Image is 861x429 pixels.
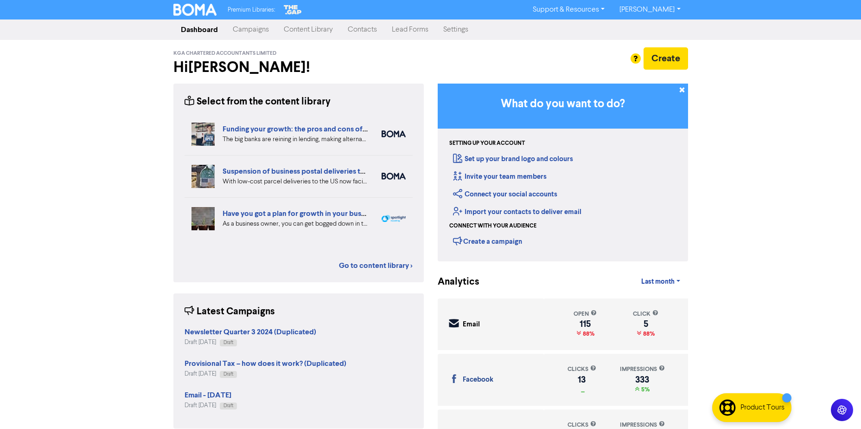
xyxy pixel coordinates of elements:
a: Settings [436,20,476,39]
button: Create [644,47,688,70]
strong: Newsletter Quarter 3 2024 (Duplicated) [185,327,316,337]
div: 5 [633,320,658,328]
div: Setting up your account [449,139,525,148]
a: Import your contacts to deliver email [453,208,581,216]
span: KGA Chartered Accountants Limited [173,50,276,57]
a: Invite your team members [453,172,547,181]
span: Premium Libraries: [228,7,275,13]
strong: Provisional Tax – how does it work? (Duplicated) [185,359,346,368]
div: Getting Started in BOMA [438,84,688,261]
span: 88% [641,330,655,338]
h3: What do you want to do? [452,97,674,111]
a: Email - [DATE] [185,392,231,399]
a: Support & Resources [525,2,612,17]
span: Last month [641,278,675,286]
div: Analytics [438,275,468,289]
strong: Email - [DATE] [185,390,231,400]
a: [PERSON_NAME] [612,2,688,17]
a: Suspension of business postal deliveries to the [GEOGRAPHIC_DATA]: what options do you have? [223,167,549,176]
a: Provisional Tax – how does it work? (Duplicated) [185,360,346,368]
div: Email [463,319,480,330]
img: boma [382,130,406,137]
div: Facebook [463,375,493,385]
div: clicks [568,365,596,374]
span: _ [579,386,585,393]
div: Draft [DATE] [185,338,316,347]
div: Draft [DATE] [185,370,346,378]
a: Dashboard [173,20,225,39]
div: impressions [620,365,665,374]
div: Connect with your audience [449,222,536,230]
div: click [633,310,658,318]
a: Go to content library > [339,260,413,271]
a: Last month [634,273,688,291]
div: Draft [DATE] [185,401,237,410]
img: The Gap [282,4,303,16]
a: Newsletter Quarter 3 2024 (Duplicated) [185,329,316,336]
img: boma [382,173,406,180]
a: Set up your brand logo and colours [453,155,573,163]
a: Connect your social accounts [453,190,557,199]
span: 5% [639,386,650,393]
div: open [574,310,597,318]
h2: Hi [PERSON_NAME] ! [173,58,424,76]
div: Latest Campaigns [185,305,275,319]
a: Campaigns [225,20,276,39]
a: Funding your growth: the pros and cons of alternative lenders [223,124,426,134]
div: 115 [574,320,597,328]
div: As a business owner, you can get bogged down in the demands of day-to-day business. We can help b... [223,219,368,229]
a: Content Library [276,20,340,39]
div: Create a campaign [453,234,522,248]
img: spotlight [382,215,406,222]
span: 88% [581,330,594,338]
span: Draft [223,403,233,408]
div: With low-cost parcel deliveries to the US now facing tariffs, many international postal services ... [223,177,368,187]
span: Draft [223,340,233,345]
a: Have you got a plan for growth in your business? [223,209,381,218]
span: Draft [223,372,233,377]
img: BOMA Logo [173,4,217,16]
div: 13 [568,376,596,383]
div: 333 [620,376,665,383]
div: The big banks are reining in lending, making alternative, non-bank lenders an attractive proposit... [223,135,368,144]
a: Lead Forms [384,20,436,39]
iframe: Chat Widget [815,384,861,429]
a: Contacts [340,20,384,39]
div: Select from the content library [185,95,331,109]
